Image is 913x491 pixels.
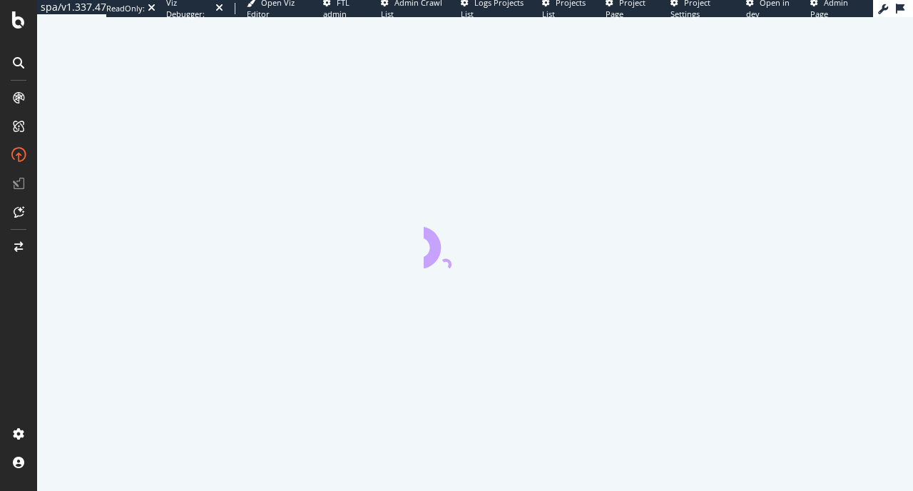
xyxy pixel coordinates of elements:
[424,217,526,268] div: animation
[106,3,145,14] div: ReadOnly:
